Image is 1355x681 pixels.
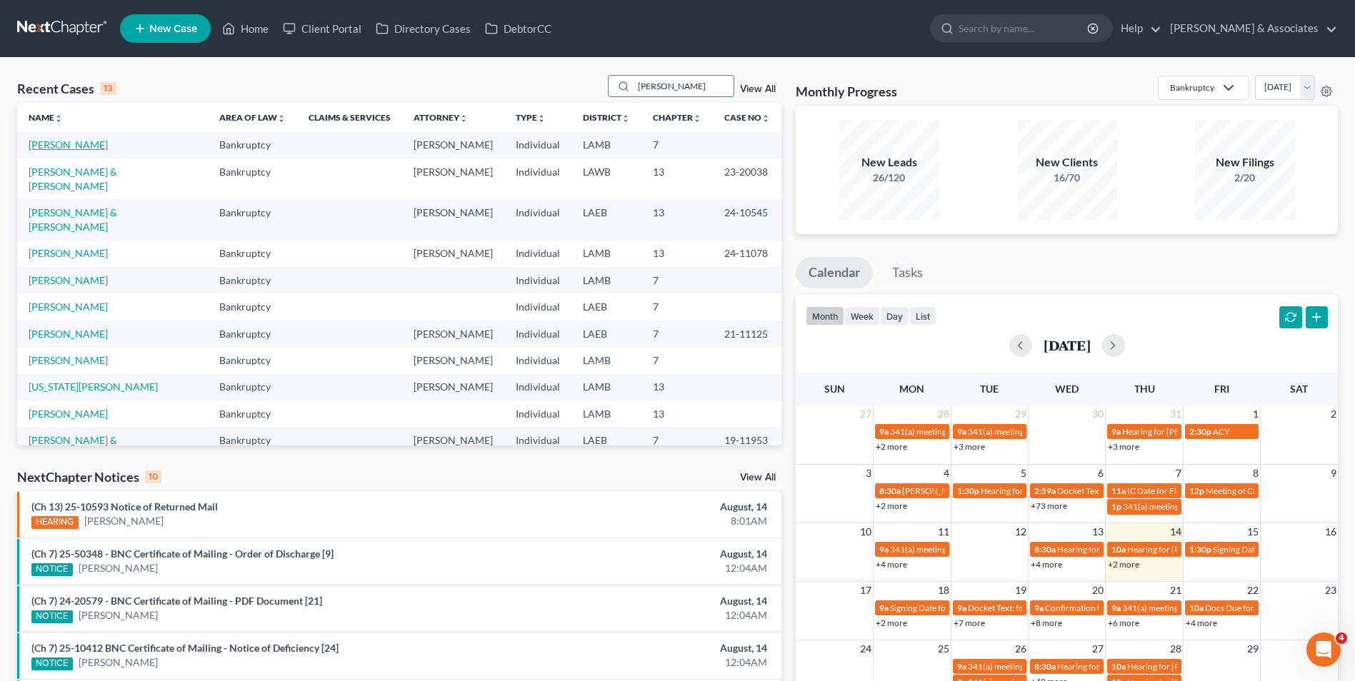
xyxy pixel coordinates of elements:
span: 9a [879,426,889,437]
td: LAMB [571,267,641,293]
a: +7 more [954,617,985,628]
a: Directory Cases [369,16,478,41]
span: 9a [879,544,889,555]
td: LAMB [571,400,641,427]
td: 24-11078 [713,241,781,267]
td: Individual [504,267,571,293]
div: NOTICE [31,610,73,623]
div: August, 14 [531,641,767,655]
span: 31 [1169,405,1183,423]
td: 7 [641,131,713,158]
span: 12 [1014,523,1028,540]
span: 8:30a [879,485,901,496]
span: 341(a) meeting for [PERSON_NAME] [1123,501,1261,512]
span: Hearing for [PERSON_NAME] [1127,544,1239,555]
span: 27 [859,405,873,423]
span: 3 [864,465,873,482]
div: Recent Cases [17,80,116,97]
a: [PERSON_NAME] & [PERSON_NAME] [29,166,117,192]
td: Individual [504,374,571,400]
span: Docket Text: for [PERSON_NAME] [968,602,1096,613]
td: LAMB [571,241,641,267]
span: Thu [1134,383,1155,395]
span: 18 [936,582,951,599]
a: (Ch 7) 25-50348 - BNC Certificate of Mailing - Order of Discharge [9] [31,548,334,560]
td: [PERSON_NAME] [402,347,504,373]
span: 8 [1251,465,1260,482]
a: +2 more [876,617,907,628]
td: [PERSON_NAME] [402,321,504,347]
a: +2 more [876,500,907,511]
span: 20 [1091,582,1105,599]
a: Typeunfold_more [516,112,546,123]
span: 6 [1096,465,1105,482]
td: 13 [641,374,713,400]
a: +2 more [876,441,907,452]
span: 5 [1019,465,1028,482]
span: 2:59a [1034,485,1056,496]
span: 10 [859,523,873,540]
a: [PERSON_NAME] [29,301,108,313]
td: 19-11953 [713,428,781,468]
span: 2 [1329,405,1338,423]
a: [PERSON_NAME] [29,138,108,151]
a: Home [215,16,276,41]
span: 11 [936,523,951,540]
div: August, 14 [531,594,767,608]
td: Individual [504,199,571,240]
td: LAEB [571,293,641,320]
h3: Monthly Progress [796,83,897,100]
a: Nameunfold_more [29,112,63,123]
span: 9a [1111,602,1121,613]
span: Docket Text: for [PERSON_NAME] & [PERSON_NAME] [1057,485,1261,496]
td: LAMB [571,374,641,400]
a: [PERSON_NAME] & Associates [1163,16,1337,41]
a: +2 more [1108,559,1139,570]
a: Case Nounfold_more [724,112,770,123]
a: [PERSON_NAME] & [PERSON_NAME] [29,434,117,460]
i: unfold_more [54,114,63,123]
td: 13 [641,400,713,427]
a: +4 more [1031,559,1062,570]
h2: [DATE] [1044,338,1091,353]
span: 9a [1034,602,1044,613]
a: Area of Lawunfold_more [219,112,286,123]
a: Help [1114,16,1161,41]
span: 341(a) meeting for [PERSON_NAME] [1122,602,1260,613]
div: NOTICE [31,563,73,576]
td: 21-11125 [713,321,781,347]
a: +73 more [1031,500,1067,511]
input: Search by name... [634,76,734,96]
td: LAMB [571,347,641,373]
div: 13 [100,82,116,95]
div: NOTICE [31,657,73,670]
span: 25 [936,640,951,657]
span: Hearing for [PERSON_NAME] [1127,661,1239,672]
span: Wed [1055,383,1079,395]
td: Individual [504,131,571,158]
div: HEARING [31,516,79,529]
div: New Filings [1195,154,1295,171]
a: +3 more [1108,441,1139,452]
span: 19 [1014,582,1028,599]
div: August, 14 [531,547,767,561]
button: week [844,306,880,326]
th: Claims & Services [297,103,402,131]
input: Search by name... [959,15,1089,41]
i: unfold_more [621,114,630,123]
a: [PERSON_NAME] [79,655,158,670]
span: 9a [879,602,889,613]
td: 13 [641,158,713,199]
td: LAEB [571,428,641,468]
span: 1:30p [957,485,979,496]
span: Docs Due for [PERSON_NAME] [1205,602,1323,613]
div: 26/120 [839,171,939,185]
a: [PERSON_NAME] [29,274,108,286]
span: 9a [957,661,966,672]
td: Bankruptcy [208,293,297,320]
a: [PERSON_NAME] [29,408,108,420]
a: [PERSON_NAME] [29,354,108,366]
span: 9a [957,426,966,437]
a: [PERSON_NAME] [79,608,158,622]
span: 24 [859,640,873,657]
